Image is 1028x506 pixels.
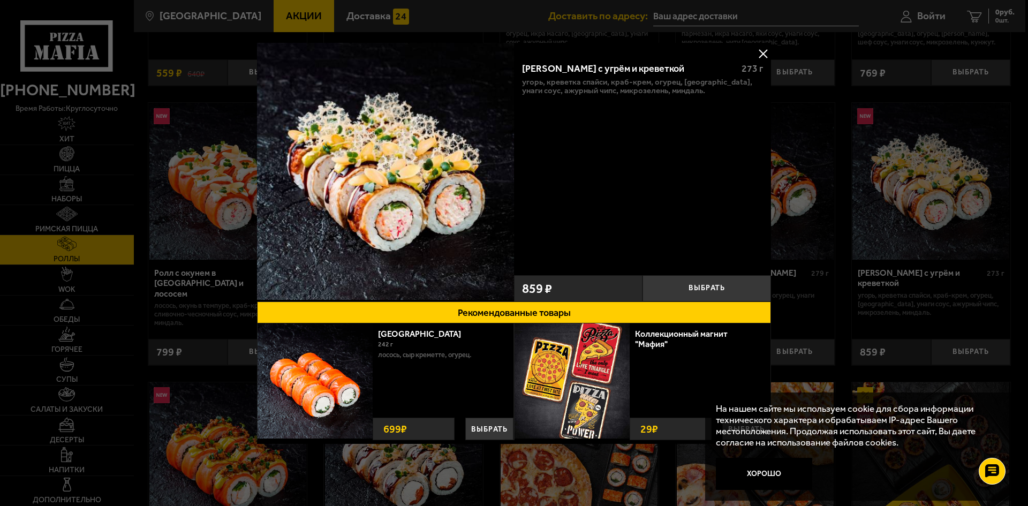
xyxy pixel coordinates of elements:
[381,418,410,440] strong: 699 ₽
[257,43,514,301] a: Ролл Калипсо с угрём и креветкой
[257,301,771,323] button: Рекомендованные товары
[378,341,393,348] span: 242 г
[522,78,763,95] p: угорь, креветка спайси, краб-крем, огурец, [GEOGRAPHIC_DATA], унаги соус, ажурный чипс, микрозеле...
[635,329,728,349] a: Коллекционный магнит "Мафия"
[378,350,505,360] p: лосось, Сыр креметте, огурец.
[257,43,514,300] img: Ролл Калипсо с угрём и креветкой
[638,418,661,440] strong: 29 ₽
[522,63,732,75] div: [PERSON_NAME] с угрём и креветкой
[742,63,763,74] span: 273 г
[378,329,472,339] a: [GEOGRAPHIC_DATA]
[716,458,812,490] button: Хорошо
[716,403,996,448] p: На нашем сайте мы используем cookie для сбора информации технического характера и обрабатываем IP...
[642,275,771,301] button: Выбрать
[522,282,552,295] span: 859 ₽
[465,418,513,440] button: Выбрать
